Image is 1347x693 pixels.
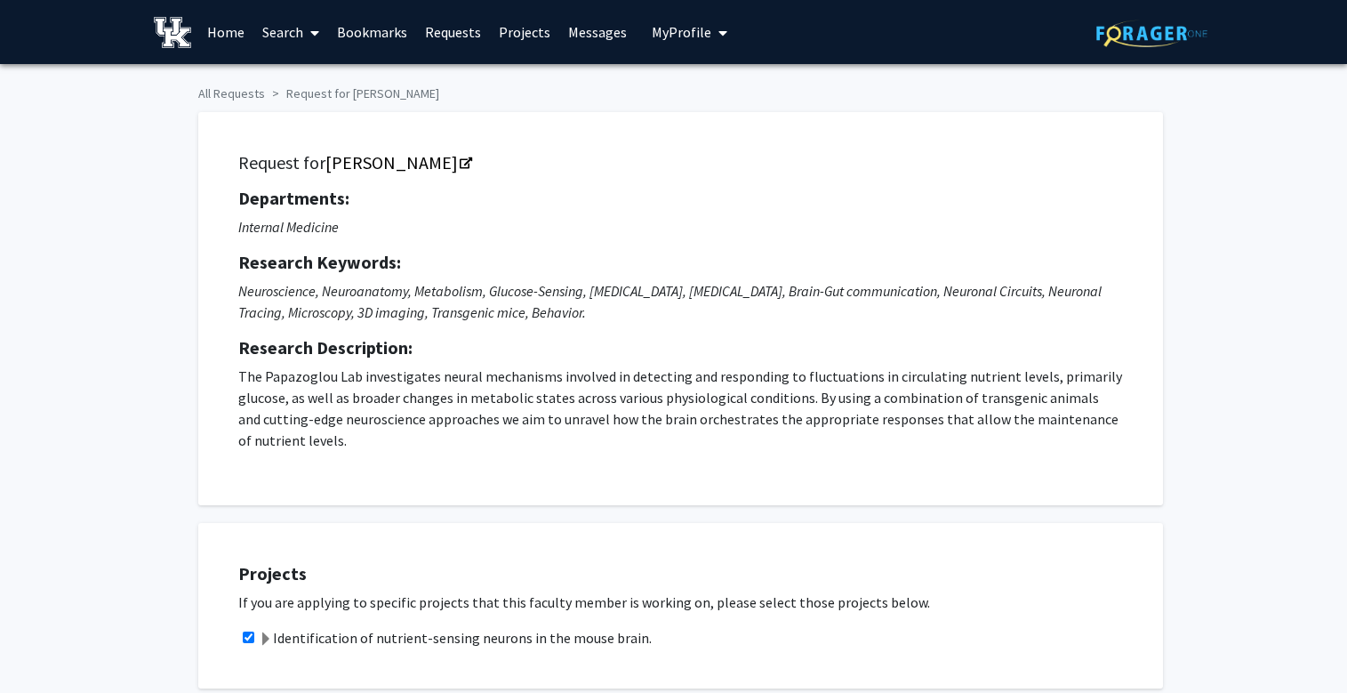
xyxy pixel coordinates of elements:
[238,592,1145,613] p: If you are applying to specific projects that this faculty member is working on, please select th...
[238,562,307,584] strong: Projects
[416,1,490,63] a: Requests
[198,85,265,101] a: All Requests
[238,336,413,359] strong: Research Description:
[325,151,470,173] a: Opens in a new tab
[559,1,636,63] a: Messages
[328,1,416,63] a: Bookmarks
[198,77,1150,103] ol: breadcrumb
[13,613,76,680] iframe: Chat
[253,1,328,63] a: Search
[265,85,439,103] li: Request for [PERSON_NAME]
[652,23,711,41] span: My Profile
[490,1,559,63] a: Projects
[238,187,349,209] strong: Departments:
[198,1,253,63] a: Home
[154,17,192,48] img: University of Kentucky Logo
[238,366,1123,451] p: The Papazoglou Lab investigates neural mechanisms involved in detecting and responding to fluctua...
[238,152,1123,173] h5: Request for
[259,627,652,649] label: Identification of nutrient-sensing neurons in the mouse brain.
[238,251,401,273] strong: Research Keywords:
[1096,20,1207,47] img: ForagerOne Logo
[238,218,339,236] i: Internal Medicine
[238,282,1102,321] i: Neuroscience, Neuroanatomy, Metabolism, Glucose-Sensing, [MEDICAL_DATA], [MEDICAL_DATA], Brain-Gu...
